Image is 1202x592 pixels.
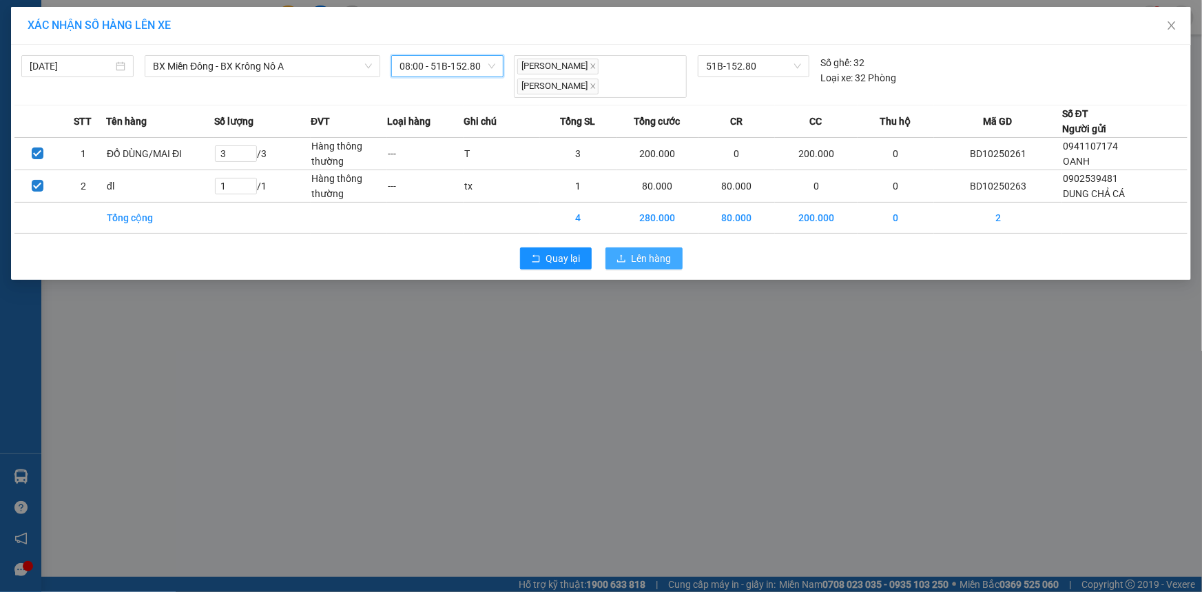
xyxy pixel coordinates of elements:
[106,202,214,233] td: Tổng cộng
[28,19,171,32] span: XÁC NHẬN SỐ HÀNG LÊN XE
[105,96,127,116] span: Nơi nhận:
[47,96,94,104] span: PV Bình Dương
[632,251,672,266] span: Lên hàng
[934,202,1062,233] td: 2
[61,137,107,170] td: 1
[520,247,592,269] button: rollbackQuay lại
[106,170,214,202] td: đl
[311,114,330,129] span: ĐVT
[616,254,626,265] span: upload
[1152,7,1191,45] button: Close
[810,114,822,129] span: CC
[880,114,911,129] span: Thu hộ
[775,170,858,202] td: 0
[1062,106,1106,136] div: Số ĐT Người gửi
[1063,141,1118,152] span: 0941107174
[1063,156,1090,167] span: OANH
[214,137,311,170] td: / 3
[311,170,387,202] td: Hàng thông thường
[820,70,853,85] span: Loại xe:
[590,83,597,90] span: close
[106,137,214,170] td: ĐỒ DÙNG/MAI ĐI
[153,56,372,76] span: BX Miền Đông - BX Krông Nô A
[820,55,864,70] div: 32
[214,114,253,129] span: Số lượng
[540,137,616,170] td: 3
[106,114,147,129] span: Tên hàng
[698,202,775,233] td: 80.000
[464,114,497,129] span: Ghi chú
[14,31,32,65] img: logo
[858,137,934,170] td: 0
[698,170,775,202] td: 80.000
[14,96,28,116] span: Nơi gửi:
[590,63,597,70] span: close
[775,202,858,233] td: 200.000
[138,52,194,62] span: BD10250263
[820,70,896,85] div: 32 Phòng
[74,114,92,129] span: STT
[311,137,387,170] td: Hàng thông thường
[634,114,680,129] span: Tổng cước
[858,170,934,202] td: 0
[934,137,1062,170] td: BD10250261
[517,79,599,94] span: [PERSON_NAME]
[1063,173,1118,184] span: 0902539481
[775,137,858,170] td: 200.000
[934,170,1062,202] td: BD10250263
[387,170,464,202] td: ---
[400,56,495,76] span: 08:00 - 51B-152.80
[546,251,581,266] span: Quay lại
[983,114,1012,129] span: Mã GD
[464,137,540,170] td: T
[48,83,160,93] strong: BIÊN NHẬN GỬI HÀNG HOÁ
[560,114,595,129] span: Tổng SL
[517,59,599,74] span: [PERSON_NAME]
[387,137,464,170] td: ---
[616,170,699,202] td: 80.000
[387,114,431,129] span: Loại hàng
[540,170,616,202] td: 1
[531,254,541,265] span: rollback
[698,137,775,170] td: 0
[1063,188,1125,199] span: DUNG CHẢ CÁ
[61,170,107,202] td: 2
[820,55,851,70] span: Số ghế:
[706,56,801,76] span: 51B-152.80
[616,202,699,233] td: 280.000
[131,62,194,72] span: 08:27:25 [DATE]
[605,247,683,269] button: uploadLên hàng
[730,114,743,129] span: CR
[138,96,178,104] span: PV Đắk Song
[464,170,540,202] td: tx
[36,22,112,74] strong: CÔNG TY TNHH [GEOGRAPHIC_DATA] 214 QL13 - P.26 - Q.BÌNH THẠNH - TP HCM 1900888606
[30,59,113,74] input: 15/10/2025
[540,202,616,233] td: 4
[616,137,699,170] td: 200.000
[1166,20,1177,31] span: close
[858,202,934,233] td: 0
[364,62,373,70] span: down
[214,170,311,202] td: / 1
